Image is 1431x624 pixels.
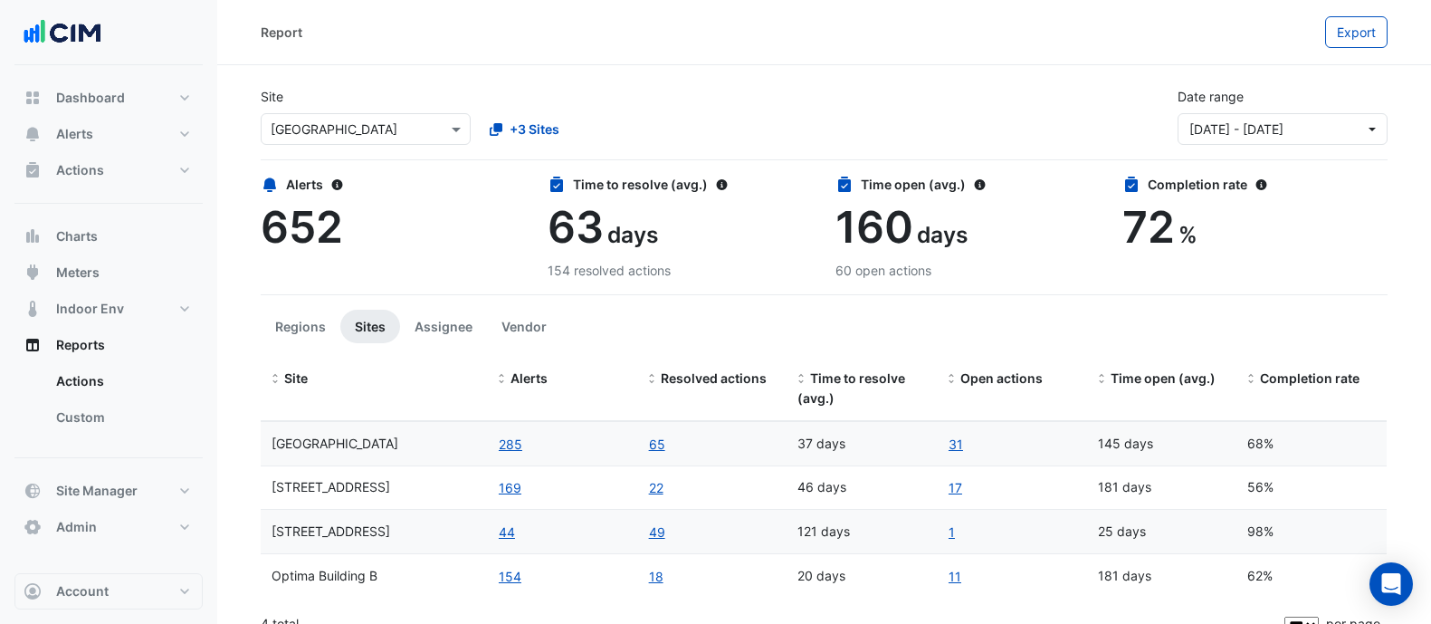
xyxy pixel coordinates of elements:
button: 169 [498,477,522,498]
button: Meters [14,254,203,291]
app-icon: Admin [24,518,42,536]
app-icon: Reports [24,336,42,354]
button: 44 [498,522,516,542]
app-icon: Charts [24,227,42,245]
div: 145 days [1098,434,1226,455]
a: 18 [648,566,664,587]
button: Alerts [14,116,203,152]
div: 98% [1247,522,1376,542]
app-icon: Dashboard [24,89,42,107]
span: Resolved actions [661,370,767,386]
button: Indoor Env [14,291,203,327]
a: 1 [948,522,956,542]
div: 181 days [1098,477,1226,498]
span: Site Manager [56,482,138,500]
div: 25 days [1098,522,1226,542]
div: Report [261,23,302,42]
div: Completion rate [1122,175,1388,194]
button: Regions [261,310,340,343]
span: Account [56,582,109,600]
span: % [1178,221,1197,248]
a: 65 [648,434,666,455]
span: Export [1337,24,1376,40]
div: Open Intercom Messenger [1369,562,1413,606]
span: Optima Building B [272,568,377,583]
span: days [607,221,658,248]
button: Admin [14,509,203,545]
span: Actions [56,161,104,179]
img: Company Logo [22,14,103,51]
span: 72 [1122,200,1175,254]
button: Charts [14,218,203,254]
a: 11 [948,566,962,587]
button: Reports [14,327,203,363]
span: 225 St Georges Terrace [272,479,390,494]
a: 49 [648,522,666,542]
div: Time open (avg.) [835,175,1101,194]
div: Completion (%) = Resolved Actions / (Resolved Actions + Open Actions) [1247,369,1376,389]
div: 121 days [797,522,926,542]
a: Actions [42,363,203,399]
div: Reports [14,363,203,443]
div: 68% [1247,434,1376,455]
span: Reports [56,336,105,354]
span: Indoor Env [56,300,124,318]
app-icon: Actions [24,161,42,179]
div: 62% [1247,566,1376,587]
div: 20 days [797,566,926,587]
div: 56% [1247,477,1376,498]
a: 17 [948,477,963,498]
app-icon: Alerts [24,125,42,143]
span: Site [284,370,308,386]
span: Time open (avg.) [1111,370,1216,386]
span: Alerts [510,370,548,386]
span: +3 Sites [510,120,559,139]
div: 154 resolved actions [548,261,813,280]
a: 31 [948,434,964,455]
app-icon: Site Manager [24,482,42,500]
span: 652 [261,200,343,254]
label: Date range [1178,87,1244,106]
span: Admin [56,518,97,536]
span: 01 Apr 25 - 29 Jun 25 [1189,121,1283,137]
span: Open actions [960,370,1043,386]
span: Alerts [56,125,93,143]
div: 60 open actions [835,261,1101,280]
div: Time to resolve (avg.) [548,175,813,194]
span: Raine Square [272,436,398,451]
button: Export [1325,16,1388,48]
label: Site [261,87,283,106]
button: 154 [498,566,522,587]
button: Site Manager [14,473,203,509]
app-icon: Meters [24,264,42,282]
button: Assignee [400,310,487,343]
span: Completion rate [1260,370,1359,386]
div: Alerts [261,175,526,194]
span: Dashboard [56,89,125,107]
span: 303 Sevenoaks Street [272,523,390,539]
span: days [917,221,968,248]
span: 160 [835,200,913,254]
button: +3 Sites [478,113,571,145]
span: 63 [548,200,604,254]
button: Vendor [487,310,561,343]
div: 46 days [797,477,926,498]
div: 37 days [797,434,926,455]
button: Account [14,573,203,610]
div: 181 days [1098,566,1226,587]
button: Actions [14,152,203,188]
button: Sites [340,310,400,343]
button: Dashboard [14,80,203,116]
a: 22 [648,477,664,498]
span: Charts [56,227,98,245]
span: Time to resolve (avg.) [797,370,905,407]
span: Meters [56,264,100,282]
button: [DATE] - [DATE] [1178,113,1388,145]
button: 285 [498,434,523,455]
app-icon: Indoor Env [24,300,42,318]
a: Custom [42,399,203,436]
